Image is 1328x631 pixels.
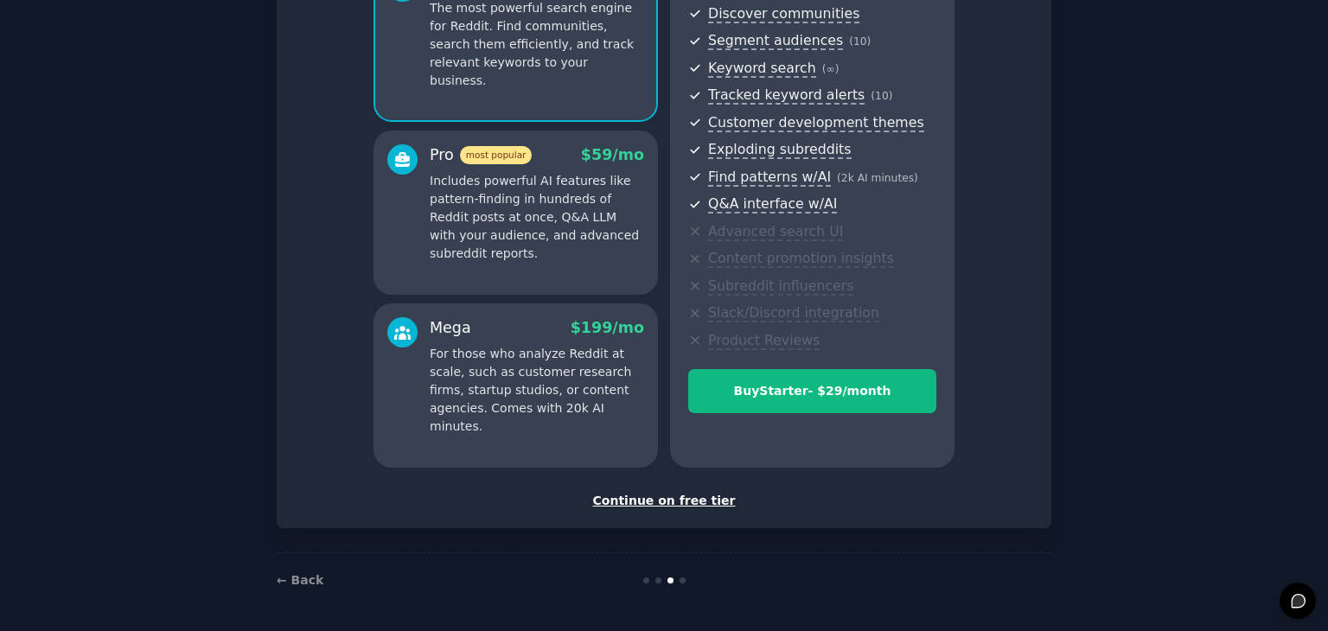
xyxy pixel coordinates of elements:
span: ( 2k AI minutes ) [837,172,918,184]
span: Subreddit influencers [708,277,853,296]
div: Mega [430,317,471,339]
span: Keyword search [708,60,816,78]
span: Discover communities [708,5,859,23]
span: most popular [460,146,533,164]
span: $ 59 /mo [581,146,644,163]
span: Customer development themes [708,114,924,132]
p: For those who analyze Reddit at scale, such as customer research firms, startup studios, or conte... [430,345,644,436]
span: ( ∞ ) [822,63,840,75]
button: BuyStarter- $29/month [688,369,936,413]
p: Includes powerful AI features like pattern-finding in hundreds of Reddit posts at once, Q&A LLM w... [430,172,644,263]
div: Continue on free tier [295,492,1033,510]
span: Segment audiences [708,32,843,50]
span: ( 10 ) [871,90,892,102]
div: Pro [430,144,532,166]
span: Exploding subreddits [708,141,851,159]
span: Product Reviews [708,332,820,350]
span: ( 10 ) [849,35,871,48]
a: ← Back [277,573,323,587]
span: Tracked keyword alerts [708,86,865,105]
span: Content promotion insights [708,250,894,268]
div: Buy Starter - $ 29 /month [689,382,935,400]
span: Find patterns w/AI [708,169,831,187]
span: $ 199 /mo [571,319,644,336]
span: Slack/Discord integration [708,304,879,322]
span: Q&A interface w/AI [708,195,837,214]
span: Advanced search UI [708,223,843,241]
